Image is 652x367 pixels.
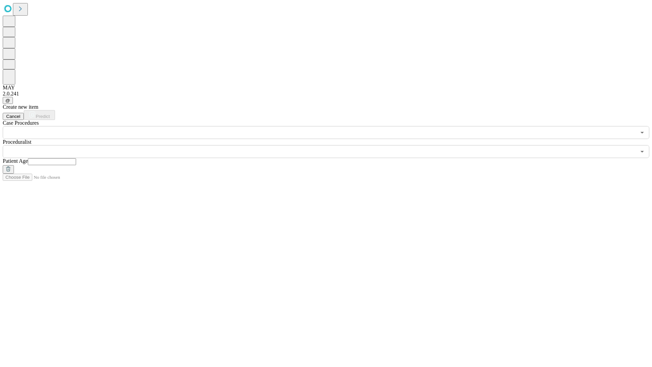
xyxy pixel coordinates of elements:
[3,120,39,126] span: Scheduled Procedure
[637,128,647,137] button: Open
[36,114,50,119] span: Predict
[3,158,28,164] span: Patient Age
[6,114,20,119] span: Cancel
[3,139,31,145] span: Proceduralist
[3,91,649,97] div: 2.0.241
[3,97,13,104] button: @
[24,110,55,120] button: Predict
[637,147,647,156] button: Open
[3,113,24,120] button: Cancel
[3,104,38,110] span: Create new item
[5,98,10,103] span: @
[3,85,649,91] div: MAY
